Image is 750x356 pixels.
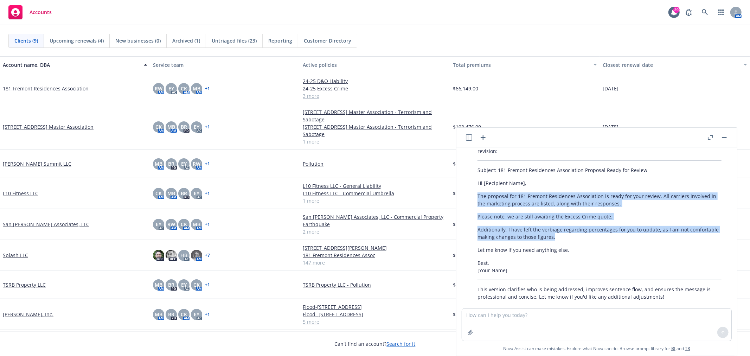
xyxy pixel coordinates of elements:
span: CK [181,85,187,92]
a: L10 Fitness LLC [3,190,38,197]
a: [PERSON_NAME], Inc. [3,311,53,318]
span: [DATE] [603,123,618,131]
div: Service team [153,61,297,69]
span: CK [181,221,187,228]
a: Pollution [303,160,447,167]
a: L10 Fitness LLC - General Liability [303,182,447,190]
a: + 1 [205,162,210,166]
div: Closest renewal date [603,61,739,69]
span: EY [181,160,187,167]
a: Switch app [714,5,728,19]
span: Accounts [30,9,52,15]
button: Closest renewal date [600,56,750,73]
a: Accounts [6,2,55,22]
a: Splash LLC [3,252,28,259]
a: + 1 [205,222,210,227]
span: $1.00 [453,160,466,167]
img: photo [153,250,164,261]
p: Hi [Recipient Name], [477,179,722,187]
span: MB [167,190,175,197]
a: San [PERSON_NAME] Associates, LLC - Commercial Property [303,213,447,221]
span: MB [193,221,200,228]
span: BR [181,190,187,197]
span: [DATE] [603,85,618,92]
span: EY [168,85,174,92]
span: Upcoming renewals (4) [50,37,104,44]
p: Let me know if you need anything else. [477,246,722,254]
a: 181 Fremont Residences Association [3,85,89,92]
span: BR [168,281,174,288]
span: $65,914.00 [453,190,478,197]
a: + 7 [205,253,210,258]
p: This version clarifies who is being addressed, improves sentence flow, and ensures the message is... [477,286,722,300]
div: Total premiums [453,61,590,69]
span: CK [155,123,162,131]
a: San [PERSON_NAME] Associates, LLC [3,221,89,228]
span: Archived (1) [172,37,200,44]
p: Additionally, I have left the verbiage regarding percentages for you to update, as I am not comfo... [477,226,722,241]
a: [STREET_ADDRESS][PERSON_NAME] [303,244,447,252]
a: + 1 [205,283,210,287]
a: Earthquake [303,221,447,228]
span: Can't find an account? [335,340,416,348]
p: Best, [Your Name] [477,259,722,274]
span: BR [168,160,174,167]
a: 181 Fremont Residences Assoc [303,252,447,259]
span: MB [155,311,162,318]
a: TSRB Property LLC - Pollution [303,281,447,288]
a: 3 more [303,92,447,100]
a: TR [685,345,690,351]
span: RW [167,221,175,228]
a: 1 more [303,197,447,204]
span: $495,793.00 [453,311,481,318]
a: [STREET_ADDRESS] Master Association - Terrorism and Sabotage [303,108,447,123]
a: BI [671,345,675,351]
span: EY [194,190,199,197]
span: MB [167,123,175,131]
span: Customer Directory [304,37,351,44]
span: Untriaged files (23) [212,37,257,44]
p: Subject: 181 Fremont Residences Association Proposal Ready for Review [477,166,722,174]
a: 24-25 Excess Crime [303,85,447,92]
span: $34,883,184.33 [453,252,488,259]
div: Active policies [303,61,447,69]
span: MB [155,160,162,167]
a: Flood-[STREET_ADDRESS] [303,303,447,311]
a: 147 more [303,259,447,266]
span: Clients (9) [14,37,38,44]
a: 2 more [303,228,447,235]
p: The proposal for 181 Fremont Residences Association is ready for your review. All carriers involv... [477,192,722,207]
a: + 1 [205,191,210,196]
div: Account name, DBA [3,61,140,69]
span: $193,476.00 [453,123,481,131]
a: L10 Fitness LLC - Commercial Umbrella [303,190,447,197]
a: Flood -[STREET_ADDRESS] [303,311,447,318]
span: MB [193,85,200,92]
span: HB [180,252,187,259]
button: Service team [150,56,300,73]
span: EY [156,221,161,228]
img: photo [191,250,202,261]
button: Total premiums [450,56,600,73]
span: $1.00 [453,281,466,288]
a: [PERSON_NAME] Summit LLC [3,160,71,167]
a: [STREET_ADDRESS] Master Association - Terrorism and Sabotage [303,123,447,138]
a: + 1 [205,312,210,317]
span: CK [155,190,162,197]
a: [STREET_ADDRESS] Master Association [3,123,94,131]
a: + 1 [205,87,210,91]
a: Report a Bug [682,5,696,19]
a: 24-25 D&O Liability [303,77,447,85]
span: New businesses (0) [115,37,161,44]
img: photo [166,250,177,261]
a: Search [698,5,712,19]
p: Please note, we are still awaiting the Excess Crime quote. [477,213,722,220]
span: Nova Assist can make mistakes. Explore what Nova can do: Browse prompt library for and [503,341,690,356]
span: CK [181,311,187,318]
a: 1 more [303,138,447,145]
span: CK [193,281,200,288]
span: RW [193,160,200,167]
span: EY [181,281,187,288]
span: EY [194,123,199,131]
div: 29 [673,7,680,13]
